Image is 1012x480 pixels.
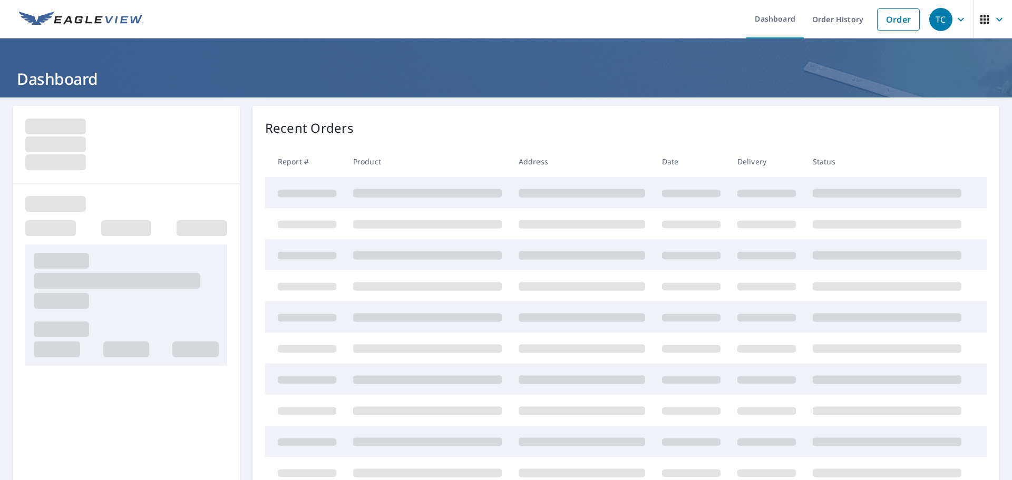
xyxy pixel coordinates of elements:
[265,146,345,177] th: Report #
[13,68,999,90] h1: Dashboard
[804,146,970,177] th: Status
[729,146,804,177] th: Delivery
[19,12,143,27] img: EV Logo
[510,146,654,177] th: Address
[345,146,510,177] th: Product
[654,146,729,177] th: Date
[265,119,354,138] p: Recent Orders
[877,8,920,31] a: Order
[929,8,952,31] div: TC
